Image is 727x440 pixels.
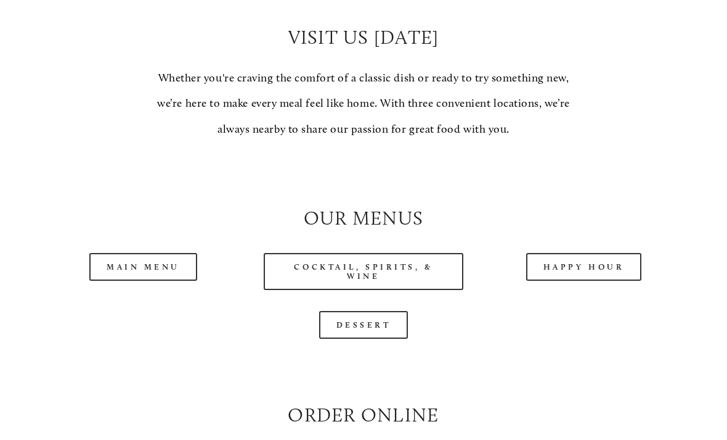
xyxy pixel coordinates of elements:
[89,254,197,281] a: Main Menu
[264,254,463,291] a: Cocktail, Spirits, & Wine
[44,205,683,233] h2: Our Menus
[44,402,683,430] h2: Order Online
[319,312,408,339] a: Dessert
[526,254,642,281] a: Happy Hour
[154,66,574,143] p: Whether you're craving the comfort of a classic dish or ready to try something new, we’re here to...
